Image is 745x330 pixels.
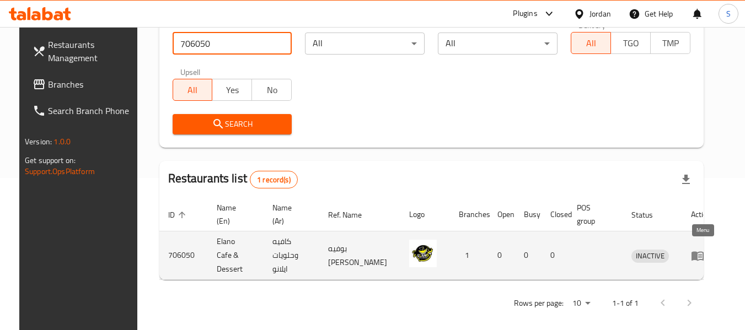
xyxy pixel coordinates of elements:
td: 0 [542,231,568,280]
div: Plugins [513,7,537,20]
div: Export file [673,166,699,193]
span: 1 record(s) [250,175,297,185]
span: Version: [25,134,52,149]
span: Get support on: [25,153,76,167]
span: Status [631,208,667,221]
a: Search Branch Phone [24,98,144,124]
a: Restaurants Management [24,31,144,71]
span: S [726,8,731,20]
span: Search Branch Phone [48,104,135,117]
label: Delivery [578,21,606,29]
div: All [305,33,425,55]
div: Rows per page: [568,295,594,312]
span: TGO [615,35,646,51]
input: Search for restaurant name or ID.. [173,33,292,55]
button: Search [173,114,292,134]
span: All [576,35,607,51]
span: ID [168,208,189,221]
span: Name (En) [217,201,250,228]
th: Action [682,198,720,231]
td: 0 [515,231,542,280]
span: Branches [48,78,135,91]
button: Yes [212,79,252,101]
span: Search [181,117,283,131]
button: All [173,79,213,101]
button: No [251,79,292,101]
label: Upsell [180,68,201,75]
span: Restaurants Management [48,38,135,64]
p: 1-1 of 1 [612,296,639,310]
span: All [178,82,208,98]
span: TMP [655,35,686,51]
span: Name (Ar) [272,201,306,228]
div: Jordan [589,8,611,20]
th: Closed [542,198,568,231]
th: Open [489,198,515,231]
table: enhanced table [159,198,720,280]
span: No [256,82,287,98]
th: Busy [515,198,542,231]
a: Branches [24,71,144,98]
td: 1 [450,231,489,280]
td: 0 [489,231,515,280]
p: Rows per page: [514,296,564,310]
td: Elano Cafe & Dessert [208,231,264,280]
th: Branches [450,198,489,231]
div: INACTIVE [631,250,669,263]
button: TMP [650,32,690,54]
td: كافيه وحلويات ايلانو [264,231,319,280]
button: All [571,32,611,54]
span: 1.0.0 [53,134,71,149]
span: POS group [577,201,609,228]
button: TGO [610,32,651,54]
td: 706050 [159,231,208,280]
div: Total records count [250,171,298,188]
span: Ref. Name [328,208,376,221]
th: Logo [400,198,450,231]
div: All [438,33,558,55]
a: Support.OpsPlatform [25,164,95,178]
td: بوفيه [PERSON_NAME] [319,231,400,280]
h2: Restaurants list [168,170,298,188]
span: Yes [217,82,248,98]
img: Elano Cafe & Dessert [409,240,437,267]
span: INACTIVE [631,250,669,262]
